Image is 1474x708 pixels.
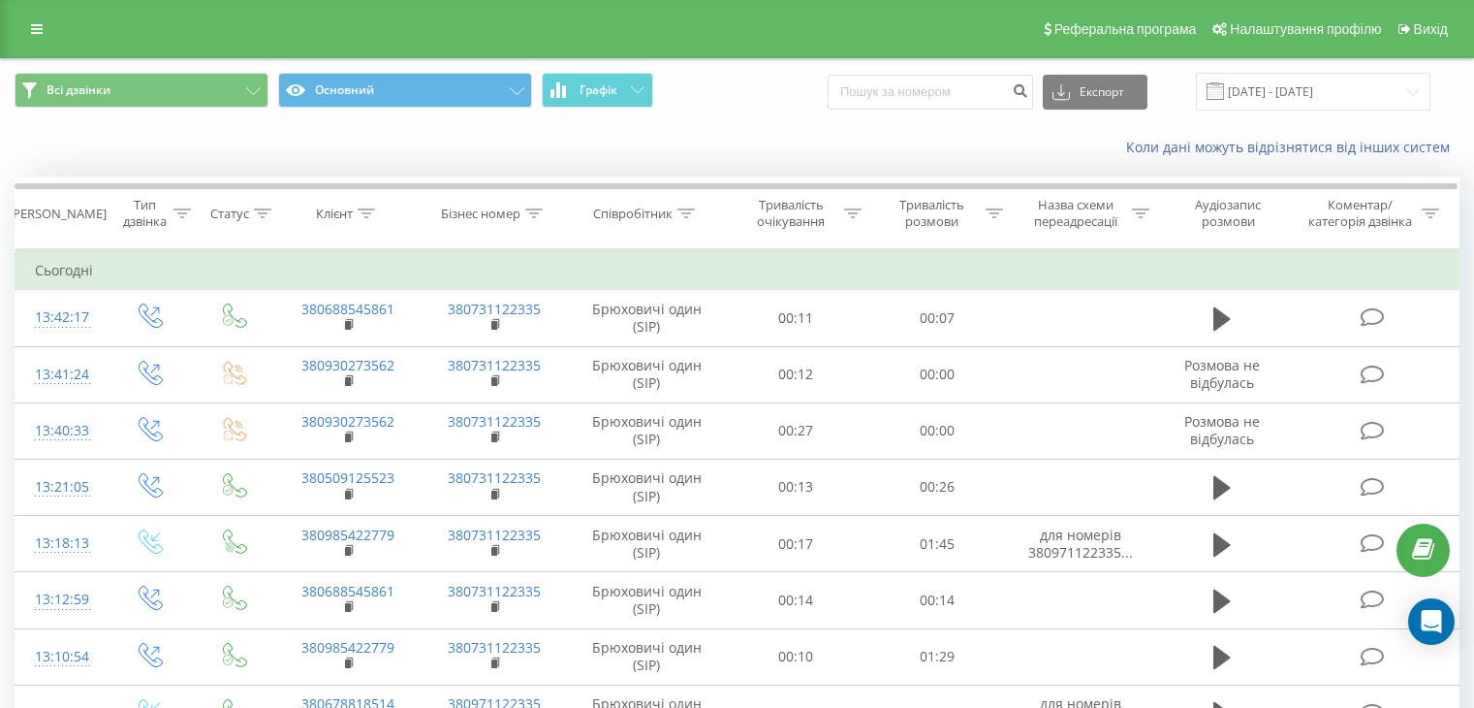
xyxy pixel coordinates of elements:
[301,582,394,600] a: 380688545861
[35,581,86,619] div: 13:12:59
[301,468,394,487] a: 380509125523
[301,412,394,431] a: 380930273562
[35,468,86,506] div: 13:21:05
[828,75,1033,110] input: Пошук за номером
[726,346,866,402] td: 00:12
[593,206,673,222] div: Співробітник
[568,402,726,459] td: Брюховичі один (SIP)
[441,206,520,222] div: Бізнес номер
[1184,356,1260,392] span: Розмова не відбулась
[35,412,86,450] div: 13:40:33
[568,346,726,402] td: Брюховичі один (SIP)
[866,572,1007,628] td: 00:14
[301,526,394,544] a: 380985422779
[448,300,541,318] a: 380731122335
[301,638,394,657] a: 380985422779
[210,206,249,222] div: Статус
[726,402,866,459] td: 00:27
[1172,197,1285,230] div: Аудіозапис розмови
[726,290,866,346] td: 00:11
[866,459,1007,515] td: 00:26
[448,356,541,374] a: 380731122335
[542,73,653,108] button: Графік
[726,572,866,628] td: 00:14
[1303,197,1417,230] div: Коментар/категорія дзвінка
[448,638,541,657] a: 380731122335
[866,402,1007,459] td: 00:00
[568,628,726,685] td: Брюховичі один (SIP)
[568,290,726,346] td: Брюховичі один (SIP)
[866,516,1007,572] td: 01:45
[301,300,394,318] a: 380688545861
[1025,197,1127,230] div: Назва схеми переадресації
[47,82,110,98] span: Всі дзвінки
[568,459,726,515] td: Брюховичі один (SIP)
[15,73,268,108] button: Всі дзвінки
[9,206,107,222] div: [PERSON_NAME]
[316,206,353,222] div: Клієнт
[301,356,394,374] a: 380930273562
[448,526,541,544] a: 380731122335
[278,73,532,108] button: Основний
[1414,21,1448,37] span: Вихід
[35,638,86,676] div: 13:10:54
[448,468,541,487] a: 380731122335
[1028,526,1133,562] span: для номерів 380971122335...
[568,516,726,572] td: Брюховичі один (SIP)
[726,628,866,685] td: 00:10
[884,197,981,230] div: Тривалість розмови
[1126,138,1459,156] a: Коли дані можуть відрізнятися вiд інших систем
[35,299,86,337] div: 13:42:17
[1043,75,1147,110] button: Експорт
[448,582,541,600] a: 380731122335
[1184,412,1260,448] span: Розмова не відбулась
[122,197,168,230] div: Тип дзвінка
[866,290,1007,346] td: 00:07
[16,251,1459,290] td: Сьогодні
[1054,21,1197,37] span: Реферальна програма
[35,525,86,563] div: 13:18:13
[35,356,86,394] div: 13:41:24
[1408,598,1455,645] div: Open Intercom Messenger
[1230,21,1381,37] span: Налаштування профілю
[726,459,866,515] td: 00:13
[568,572,726,628] td: Брюховичі один (SIP)
[866,346,1007,402] td: 00:00
[726,516,866,572] td: 00:17
[580,83,617,97] span: Графік
[448,412,541,431] a: 380731122335
[743,197,840,230] div: Тривалість очікування
[866,628,1007,685] td: 01:29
